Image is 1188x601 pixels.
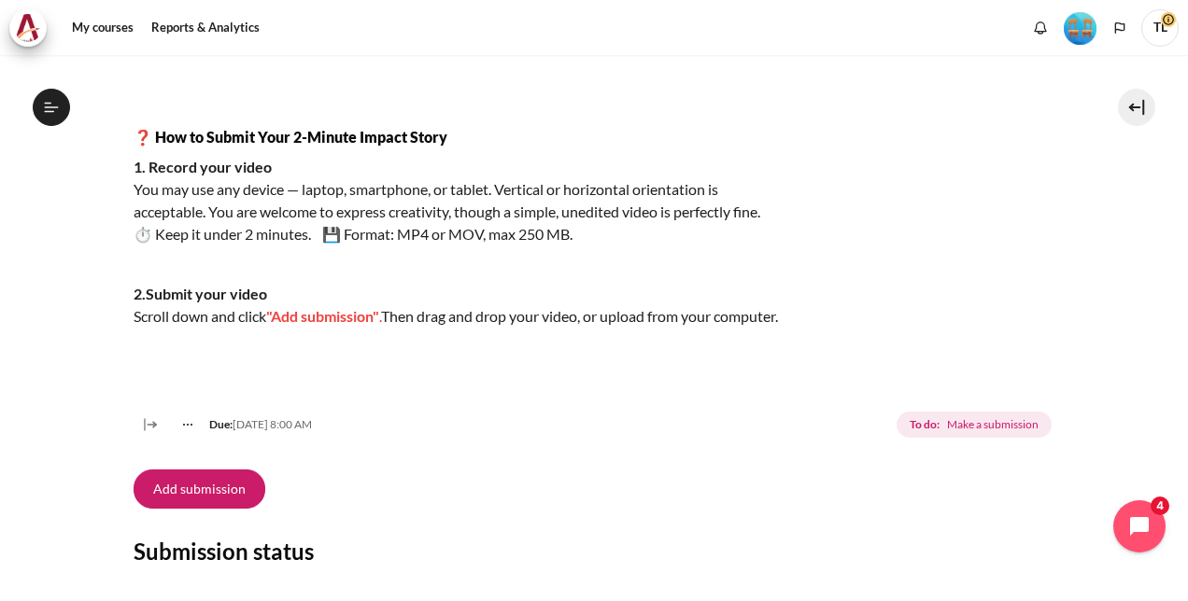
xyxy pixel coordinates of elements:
[65,9,140,47] a: My courses
[15,14,41,42] img: Architeck
[1064,10,1096,45] div: Level #4
[1141,9,1179,47] span: TL
[897,408,1054,441] div: Completion requirements for STAR Impact Story Video Submission
[134,283,787,328] p: Scroll down and click Then drag and drop your video, or upload from your computer.
[134,128,447,146] strong: ❓ How to Submit Your 2-Minute Impact Story
[134,469,265,509] button: Add submission
[947,416,1039,433] span: Make a submission
[379,307,381,325] span: .
[145,9,266,47] a: Reports & Analytics
[266,307,379,325] span: "Add submission"
[1141,9,1179,47] a: User menu
[1064,12,1096,45] img: Level #4
[1056,10,1104,45] a: Level #4
[134,156,787,245] p: You may use any device — laptop, smartphone, or tablet. Vertical or horizontal orientation is acc...
[167,416,312,433] div: [DATE] 8:00 AM
[134,537,1055,566] h3: Submission status
[1026,14,1054,42] div: Show notification window with no new notifications
[134,158,272,175] strong: 1. Record your video
[1106,14,1134,42] button: Languages
[9,9,56,47] a: Architeck Architeck
[910,416,940,433] strong: To do:
[209,417,233,431] strong: Due:
[134,285,267,302] strong: 2.Submit your video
